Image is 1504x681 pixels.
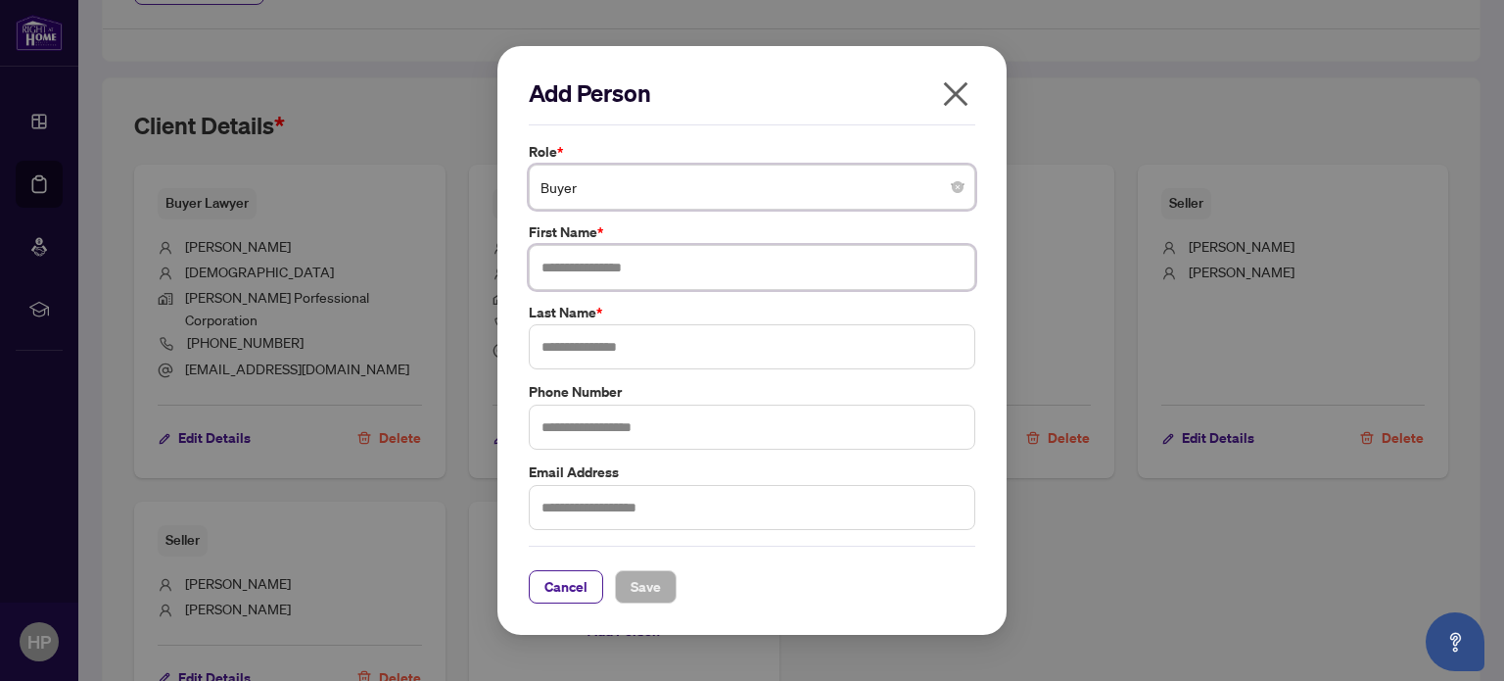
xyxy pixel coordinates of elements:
label: Role [529,141,975,163]
span: Cancel [544,571,587,603]
button: Open asap [1426,612,1484,671]
button: Save [615,570,677,604]
label: First Name [529,221,975,243]
span: close [940,78,971,110]
span: Buyer [540,169,963,206]
span: close-circle [952,181,963,193]
button: Cancel [529,570,603,604]
label: Phone Number [529,381,975,403]
h2: Add Person [529,77,975,109]
label: Last Name [529,302,975,323]
label: Email Address [529,462,975,483]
